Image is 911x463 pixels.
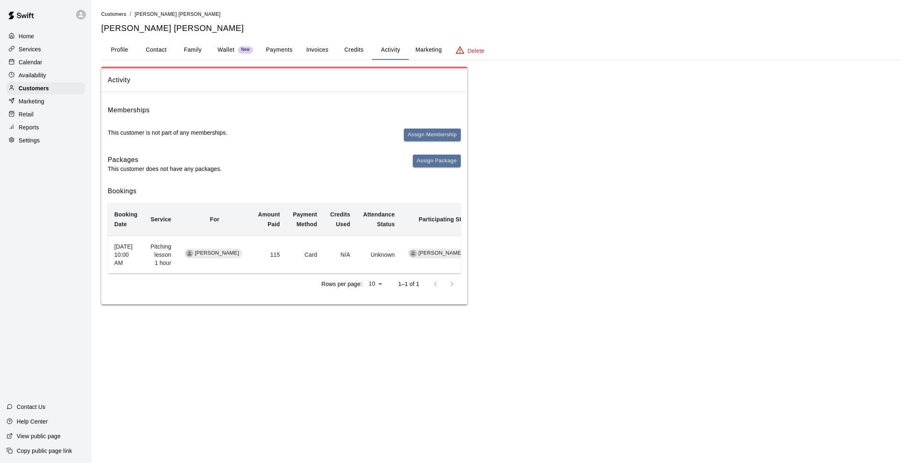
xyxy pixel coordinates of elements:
[19,58,42,66] p: Calendar
[17,417,48,426] p: Help Center
[19,84,49,92] p: Customers
[186,250,193,257] div: Adeline Garcia
[409,40,448,60] button: Marketing
[324,236,357,273] td: N/A
[101,23,901,34] h5: [PERSON_NAME] [PERSON_NAME]
[135,11,221,17] span: [PERSON_NAME] [PERSON_NAME]
[258,211,280,227] b: Amount Paid
[7,69,85,81] a: Availability
[418,216,469,223] b: Participating Staff
[192,249,242,257] span: [PERSON_NAME]
[174,40,211,60] button: Family
[7,56,85,68] a: Calendar
[108,75,461,85] span: Activity
[108,105,150,116] h6: Memberships
[101,40,138,60] button: Profile
[108,155,222,165] h6: Packages
[144,236,178,273] td: Pitching lesson 1 hour
[410,250,417,257] div: Shaun Garceau
[19,97,44,105] p: Marketing
[17,447,72,455] p: Copy public page link
[468,47,484,55] p: Delete
[398,280,419,288] p: 1–1 of 1
[286,236,323,273] td: Card
[218,46,235,54] p: Wallet
[108,165,222,173] p: This customer does not have any packages.
[7,95,85,107] a: Marketing
[108,129,227,137] p: This customer is not part of any memberships.
[130,10,131,18] li: /
[114,211,137,227] b: Booking Date
[19,123,39,131] p: Reports
[19,71,46,79] p: Availability
[372,40,409,60] button: Activity
[108,186,461,197] h6: Bookings
[19,110,34,118] p: Retail
[238,47,253,52] span: New
[101,11,126,17] a: Customers
[7,82,85,94] a: Customers
[101,40,901,60] div: basic tabs example
[138,40,174,60] button: Contact
[321,280,362,288] p: Rows per page:
[7,30,85,42] a: Home
[150,216,171,223] b: Service
[19,45,41,53] p: Services
[251,236,286,273] td: 115
[415,249,466,257] span: [PERSON_NAME]
[259,40,299,60] button: Payments
[108,203,475,273] table: simple table
[7,134,85,146] a: Settings
[17,432,61,440] p: View public page
[7,108,85,120] a: Retail
[330,211,350,227] b: Credits Used
[19,32,34,40] p: Home
[19,136,40,144] p: Settings
[7,43,85,55] a: Services
[108,236,144,273] th: [DATE] 10:00 AM
[408,249,466,258] div: [PERSON_NAME]
[413,155,461,167] button: Assign Package
[365,278,385,290] div: 10
[293,211,317,227] b: Payment Method
[17,403,46,411] p: Contact Us
[210,216,219,223] b: For
[363,211,395,227] b: Attendance Status
[101,10,901,19] nav: breadcrumb
[404,129,461,141] button: Assign Membership
[7,121,85,133] a: Reports
[336,40,372,60] button: Credits
[299,40,336,60] button: Invoices
[357,236,401,273] td: Unknown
